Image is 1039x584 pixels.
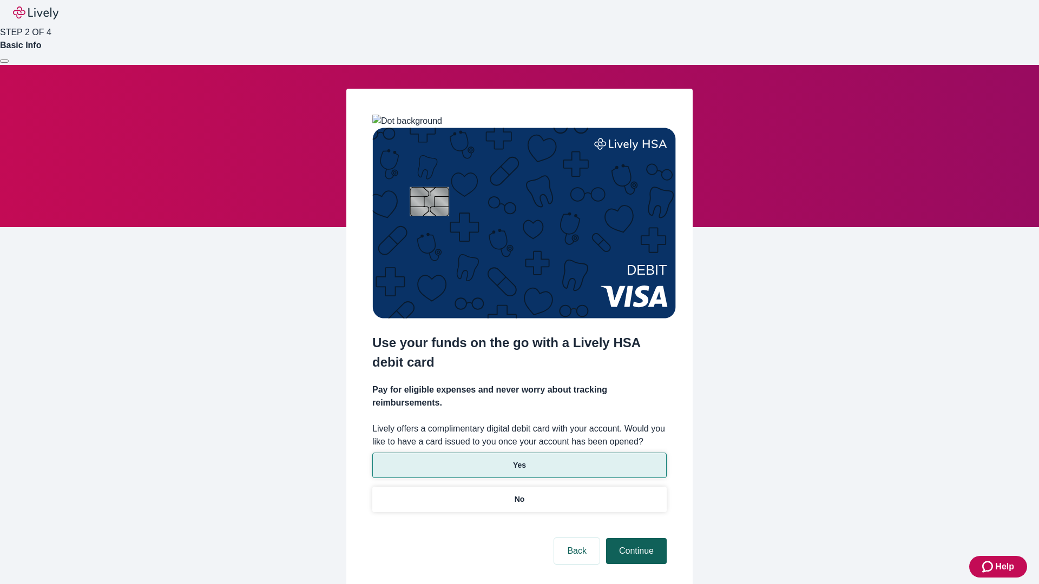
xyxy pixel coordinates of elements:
[513,460,526,471] p: Yes
[969,556,1027,578] button: Zendesk support iconHelp
[372,487,667,512] button: No
[372,115,442,128] img: Dot background
[995,560,1014,573] span: Help
[982,560,995,573] svg: Zendesk support icon
[372,383,667,409] h4: Pay for eligible expenses and never worry about tracking reimbursements.
[554,538,600,564] button: Back
[372,422,667,448] label: Lively offers a complimentary digital debit card with your account. Would you like to have a card...
[606,538,667,564] button: Continue
[372,453,667,478] button: Yes
[515,494,525,505] p: No
[372,333,667,372] h2: Use your funds on the go with a Lively HSA debit card
[372,128,676,318] img: Debit card
[13,6,58,19] img: Lively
